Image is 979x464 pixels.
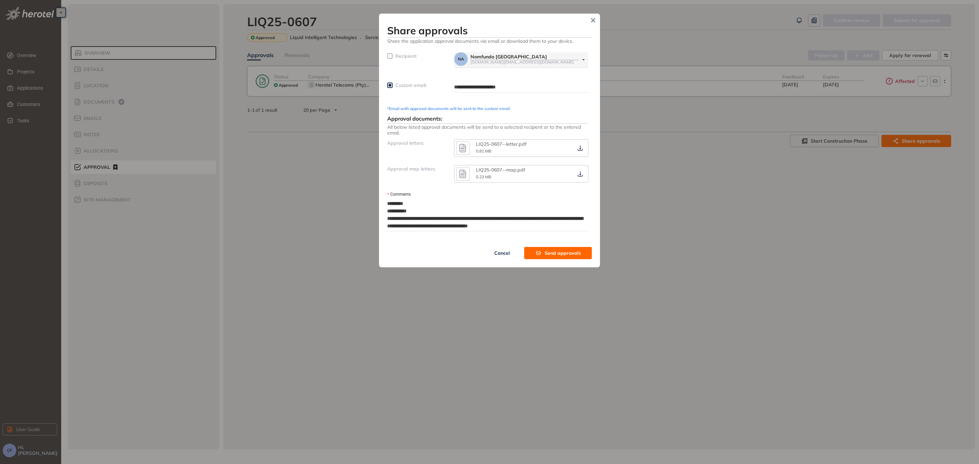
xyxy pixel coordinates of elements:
[395,53,417,59] span: Recipient:
[524,247,592,259] button: Send approvals
[458,57,464,61] span: NA
[470,54,579,60] div: Nomfundo [GEOGRAPHIC_DATA]
[545,249,581,257] span: Send approvals
[387,124,588,136] span: All below listed approval documents will be send to a selected recipient or to the entered email.
[480,247,524,259] button: Cancel
[476,167,544,173] div: LIQ25-0607--map.pdf
[387,106,588,111] div: *Email with approval documents will be sent to the custom email
[476,174,491,179] span: 0.23 MB
[387,198,588,231] textarea: Comments
[476,141,544,147] div: LIQ25-0607--letter.pdf
[387,24,592,37] h3: Share approvals
[470,60,579,64] div: [DOMAIN_NAME][EMAIL_ADDRESS][DOMAIN_NAME]
[476,148,491,154] span: 0.81 MB
[494,249,510,257] span: Cancel
[588,15,598,25] button: Close
[387,115,442,122] span: Approval documents:
[395,82,427,88] span: Custom email:
[387,140,424,146] span: Approval letters:
[387,191,411,198] label: Comments
[387,38,592,44] span: Share the application approval documents via email or download them to your device.
[387,166,436,172] span: Approval map letters:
